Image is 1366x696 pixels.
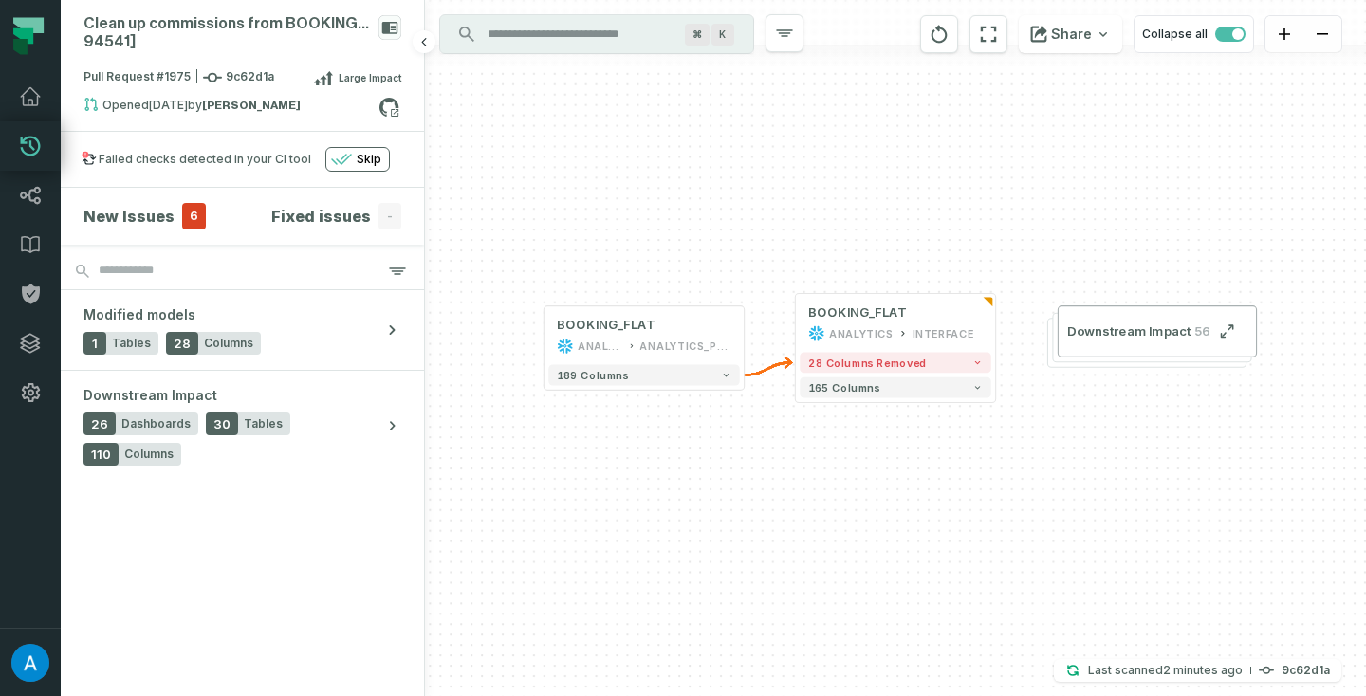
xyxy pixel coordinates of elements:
[377,95,401,119] a: View on github
[206,412,238,435] span: 30
[808,304,907,321] div: BOOKING_FLAT
[808,381,880,394] span: 165 columns
[685,24,710,46] span: Press ⌘ + K to focus the search bar
[149,98,188,112] relative-time: Aug 18, 2025, 3:02 PM EDT
[83,205,175,228] h4: New Issues
[808,357,927,369] span: 28 columns removed
[1134,15,1254,53] button: Collapse all
[357,152,381,167] span: Skip
[1163,663,1243,677] relative-time: Aug 19, 2025, 1:09 PM EDT
[202,100,301,111] strong: Adekunle Babatunde (adekunleba)
[124,447,174,462] span: Columns
[83,305,195,324] span: Modified models
[83,332,106,355] span: 1
[1191,323,1210,340] span: 56
[61,290,424,370] button: Modified models1Tables28Columns
[11,644,49,682] img: avatar of Adekunle Babatunde
[271,205,371,228] h4: Fixed issues
[121,416,191,431] span: Dashboards
[829,325,894,342] div: ANALYTICS
[639,338,730,355] div: ANALYTICS_PROD
[1054,659,1341,682] button: Last scanned[DATE] 1:09:41 PM9c62d1a
[83,443,119,466] span: 110
[744,362,791,375] g: Edge from 809e3e11330a865e66dcb4cafb5bb8e0 to 685187aee7b35db4767aface10b8ca2e
[711,24,734,46] span: Press ⌘ + K to focus the search bar
[578,338,623,355] div: ANALYTICS
[244,416,283,431] span: Tables
[1019,15,1122,53] button: Share
[83,97,378,119] div: Opened by
[61,371,424,481] button: Downstream Impact26Dashboards30Tables110Columns
[182,203,206,229] span: 6
[1265,16,1303,53] button: zoom in
[83,15,371,51] div: Clean up commissions from BOOKING FLAT on [sc-94541]
[1067,323,1191,340] span: Downstream Impact
[325,147,390,172] button: Skip
[166,332,198,355] span: 28
[99,152,311,167] div: Failed checks detected in your CI tool
[339,70,401,85] span: Large Impact
[83,412,116,435] span: 26
[913,325,974,342] div: INTERFACE
[1058,305,1257,357] button: Downstream Impact56
[1088,661,1243,680] p: Last scanned
[1282,665,1330,676] h4: 9c62d1a
[112,336,151,351] span: Tables
[83,386,217,405] span: Downstream Impact
[83,203,401,229] button: New Issues6Fixed issues-
[1303,16,1341,53] button: zoom out
[557,369,629,381] span: 189 columns
[204,336,253,351] span: Columns
[83,68,274,87] span: Pull Request #1975 9c62d1a
[557,317,655,334] div: BOOKING_FLAT
[378,203,401,229] span: -
[413,30,435,53] button: Hide browsing panel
